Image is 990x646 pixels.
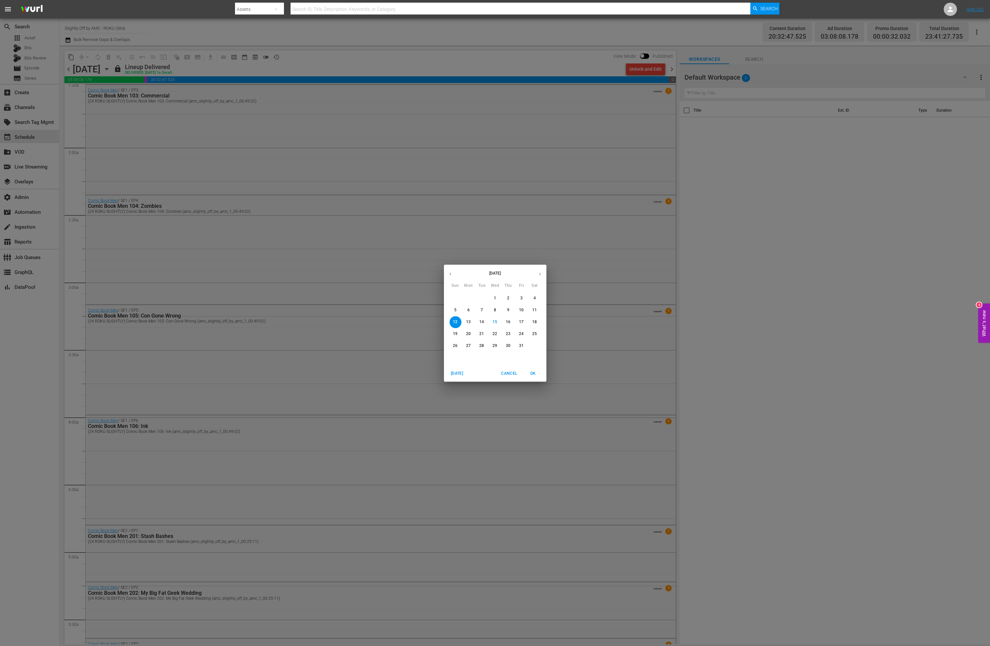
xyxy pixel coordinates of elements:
[457,270,534,276] p: [DATE]
[520,295,523,301] p: 3
[489,340,501,352] button: 29
[463,283,475,289] span: Mon
[476,316,488,328] button: 14
[529,304,541,316] button: 11
[502,316,514,328] button: 16
[450,340,461,352] button: 26
[463,340,475,352] button: 27
[447,368,468,379] button: [DATE]
[516,283,528,289] span: Fri
[529,283,541,289] span: Sat
[529,316,541,328] button: 18
[494,307,496,313] p: 8
[16,2,48,17] img: ans4CAIJ8jUAAAAAAAAAAAAAAAAAAAAAAAAgQb4GAAAAAAAAAAAAAAAAAAAAAAAAJMjXAAAAAAAAAAAAAAAAAAAAAAAAgAT5G...
[449,370,465,377] span: [DATE]
[466,319,471,325] p: 13
[507,307,509,313] p: 9
[523,368,544,379] button: OK
[532,307,537,313] p: 11
[493,319,497,325] p: 15
[532,331,537,337] p: 25
[476,283,488,289] span: Tue
[525,370,541,377] span: OK
[463,328,475,340] button: 20
[502,340,514,352] button: 30
[529,328,541,340] button: 25
[489,316,501,328] button: 15
[454,307,456,313] p: 5
[502,304,514,316] button: 9
[493,343,497,349] p: 29
[976,302,982,307] div: 4
[516,340,528,352] button: 31
[479,319,484,325] p: 14
[519,331,524,337] p: 24
[476,304,488,316] button: 7
[489,328,501,340] button: 22
[476,340,488,352] button: 28
[493,331,497,337] p: 22
[453,331,457,337] p: 19
[978,303,990,343] button: Open Feedback Widget
[494,295,496,301] p: 1
[516,328,528,340] button: 24
[516,304,528,316] button: 10
[502,283,514,289] span: Thu
[453,343,457,349] p: 26
[501,370,517,377] span: Cancel
[463,304,475,316] button: 6
[760,3,778,15] span: Search
[516,292,528,304] button: 3
[463,316,475,328] button: 13
[4,5,12,13] span: menu
[519,307,524,313] p: 10
[479,343,484,349] p: 28
[479,331,484,337] p: 21
[450,328,461,340] button: 19
[507,295,509,301] p: 2
[466,343,471,349] p: 27
[466,331,471,337] p: 20
[481,307,483,313] p: 7
[498,368,520,379] button: Cancel
[506,319,510,325] p: 16
[489,283,501,289] span: Wed
[519,343,524,349] p: 31
[506,331,510,337] p: 23
[534,295,536,301] p: 4
[967,7,984,12] a: Sign Out
[450,316,461,328] button: 12
[502,328,514,340] button: 23
[532,319,537,325] p: 18
[489,304,501,316] button: 8
[506,343,510,349] p: 30
[476,328,488,340] button: 21
[489,292,501,304] button: 1
[467,307,470,313] p: 6
[519,319,524,325] p: 17
[502,292,514,304] button: 2
[450,304,461,316] button: 5
[516,316,528,328] button: 17
[450,283,461,289] span: Sun
[529,292,541,304] button: 4
[453,319,457,325] p: 12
